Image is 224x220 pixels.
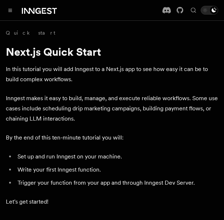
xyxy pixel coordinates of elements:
p: Inngest makes it easy to build, manage, and execute reliable workflows. Some use cases include sc... [6,93,218,124]
li: Set up and run Inngest on your machine. [15,152,218,162]
p: In this tutorial you will add Inngest to a Next.js app to see how easy it can be to build complex... [6,64,218,85]
p: By the end of this ten-minute tutorial you will: [6,133,218,143]
li: Trigger your function from your app and through Inngest Dev Server. [15,178,218,188]
button: Toggle navigation [6,6,15,15]
button: Find something... [189,6,198,15]
a: Quick start [6,29,55,36]
li: Write your first Inngest function. [15,165,218,175]
p: Let's get started! [6,197,218,207]
h1: Next.js Quick Start [6,45,218,58]
button: Toggle dark mode [201,6,218,15]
